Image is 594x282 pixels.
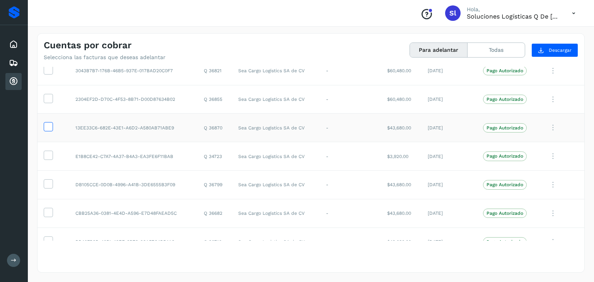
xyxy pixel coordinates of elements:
td: Q 36716 [198,228,232,256]
td: Sea Cargo Logistics SA de CV [232,171,320,199]
td: [DATE] [422,171,477,199]
td: - [320,56,381,85]
td: - [320,171,381,199]
p: Pago Autorizado [486,97,523,102]
td: Q 36682 [198,199,232,228]
td: Q 36870 [198,114,232,142]
td: [DATE] [422,114,477,142]
td: - [320,199,381,228]
td: Sea Cargo Logistics SA de CV [232,85,320,114]
p: Soluciones logísticas q de México sa de cv [467,13,560,20]
td: Q 36855 [198,85,232,114]
td: [DATE] [422,199,477,228]
td: [DATE] [422,56,477,85]
td: - [320,114,381,142]
td: $60,480.00 [381,56,422,85]
td: Sea Cargo Logistics SA de CV [232,199,320,228]
button: Todas [468,43,525,57]
button: Descargar [531,43,578,57]
div: Cuentas por cobrar [5,73,22,90]
td: Sea Cargo Logistics SA de CV [232,142,320,171]
td: E1B8CE42-C7A7-4A37-B4A3-EA3FE6F11BAB [69,142,198,171]
td: $43,680.00 [381,199,422,228]
span: Descargar [549,47,572,54]
td: Sea Cargo Logistics SA de CV [232,114,320,142]
td: $60,480.00 [381,85,422,114]
div: Embarques [5,54,22,71]
p: Pago Autorizado [486,153,523,159]
td: 13EE33C6-682E-43E1-A6D2-A580AB71ABE9 [69,114,198,142]
td: 3043B7B7-176B-46B5-937E-017BAD20C0F7 [69,56,198,85]
td: 2304EF2D-D70C-4F53-8B71-D00D87634B02 [69,85,198,114]
td: - [320,142,381,171]
p: Pago Autorizado [486,125,523,131]
p: Pago Autorizado [486,239,523,245]
td: - [320,85,381,114]
div: Inicio [5,36,22,53]
td: CBB25A36-0381-4E4D-A596-E7D48FAEAD5C [69,199,198,228]
td: [DATE] [422,228,477,256]
h4: Cuentas por cobrar [44,40,131,51]
td: $3,920.00 [381,142,422,171]
td: [DATE] [422,85,477,114]
p: Selecciona las facturas que deseas adelantar [44,54,166,61]
td: $43,680.00 [381,228,422,256]
button: Para adelantar [410,43,468,57]
td: Q 34723 [198,142,232,171]
td: Sea Cargo Logistics SA de CV [232,228,320,256]
td: BB46FB9B-4051-43EF-8B78-28A57C4B54A8 [69,228,198,256]
td: [DATE] [422,142,477,171]
p: Pago Autorizado [486,211,523,216]
p: Hola, [467,6,560,13]
td: DB105CCE-0D0B-4996-A41B-3DE6555B3F09 [69,171,198,199]
td: $43,680.00 [381,171,422,199]
td: Q 36799 [198,171,232,199]
td: - [320,228,381,256]
td: Sea Cargo Logistics SA de CV [232,56,320,85]
p: Pago Autorizado [486,182,523,187]
td: Q 36821 [198,56,232,85]
p: Pago Autorizado [486,68,523,73]
td: $43,680.00 [381,114,422,142]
